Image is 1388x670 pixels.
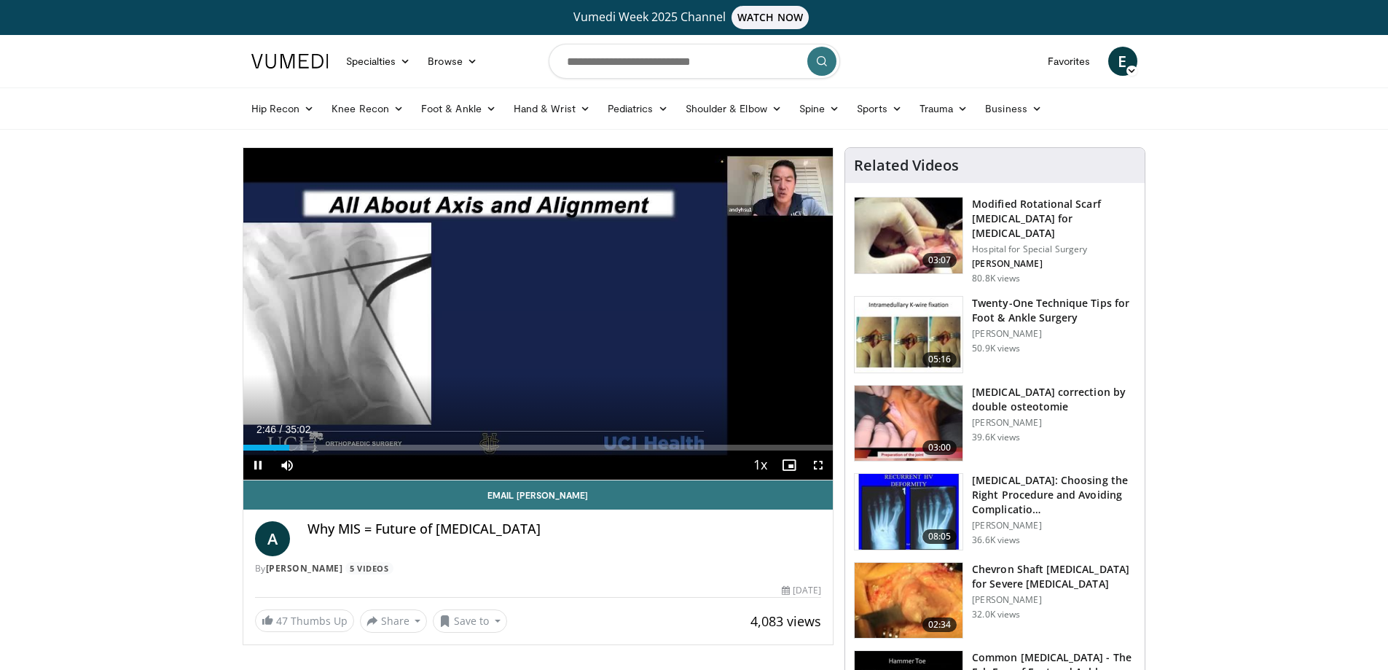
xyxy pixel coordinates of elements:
[972,328,1136,340] p: [PERSON_NAME]
[337,47,420,76] a: Specialties
[972,473,1136,517] h3: [MEDICAL_DATA]: Choosing the Right Procedure and Avoiding Complicatio…
[276,614,288,628] span: 47
[412,94,505,123] a: Foot & Ankle
[972,244,1136,255] p: Hospital for Special Surgery
[855,297,962,373] img: 6702e58c-22b3-47ce-9497-b1c0ae175c4c.150x105_q85_crop-smart_upscale.jpg
[848,94,911,123] a: Sports
[972,296,1136,325] h3: Twenty-One Technique Tips for Foot & Ankle Surgery
[972,520,1136,531] p: [PERSON_NAME]
[505,94,599,123] a: Hand & Wrist
[243,451,272,480] button: Pause
[255,521,290,556] a: A
[280,424,283,435] span: /
[1039,47,1099,76] a: Favorites
[307,521,822,537] h4: Why MIS = Future of [MEDICAL_DATA]
[972,343,1020,354] p: 50.9K views
[922,529,957,544] span: 08:05
[972,534,1020,546] p: 36.6K views
[549,44,840,79] input: Search topics, interventions
[419,47,486,76] a: Browse
[855,198,962,273] img: Scarf_Osteotomy_100005158_3.jpg.150x105_q85_crop-smart_upscale.jpg
[976,94,1051,123] a: Business
[922,253,957,268] span: 03:07
[855,474,962,550] img: 3c75a04a-ad21-4ad9-966a-c963a6420fc5.150x105_q85_crop-smart_upscale.jpg
[677,94,791,123] a: Shoulder & Elbow
[255,562,822,575] div: By
[922,352,957,367] span: 05:16
[911,94,977,123] a: Trauma
[972,594,1136,606] p: [PERSON_NAME]
[972,609,1020,620] p: 32.0K views
[360,609,428,633] button: Share
[854,562,1136,639] a: 02:34 Chevron Shaft [MEDICAL_DATA] for Severe [MEDICAL_DATA] [PERSON_NAME] 32.0K views
[922,618,957,632] span: 02:34
[272,451,302,480] button: Mute
[243,94,324,123] a: Hip Recon
[972,432,1020,443] p: 39.6K views
[433,609,507,633] button: Save to
[775,451,804,480] button: Enable picture-in-picture mode
[855,386,962,461] img: 294729_0000_1.png.150x105_q85_crop-smart_upscale.jpg
[243,445,834,451] div: Progress Bar
[345,562,393,574] a: 5 Videos
[854,296,1136,373] a: 05:16 Twenty-One Technique Tips for Foot & Ankle Surgery [PERSON_NAME] 50.9K views
[1108,47,1137,76] a: E
[285,424,310,435] span: 35:02
[854,197,1136,284] a: 03:07 Modified Rotational Scarf [MEDICAL_DATA] for [MEDICAL_DATA] Hospital for Special Surgery [P...
[855,563,962,639] img: sanhudo_chevron_3.png.150x105_q85_crop-smart_upscale.jpg
[254,6,1135,29] a: Vumedi Week 2025 ChannelWATCH NOW
[972,273,1020,284] p: 80.8K views
[750,612,821,630] span: 4,083 views
[972,562,1136,591] h3: Chevron Shaft [MEDICAL_DATA] for Severe [MEDICAL_DATA]
[782,584,821,597] div: [DATE]
[599,94,677,123] a: Pediatrics
[255,609,354,632] a: 47 Thumbs Up
[854,157,959,174] h4: Related Videos
[804,451,833,480] button: Fullscreen
[243,148,834,480] video-js: Video Player
[745,451,775,480] button: Playback Rate
[243,480,834,510] a: Email [PERSON_NAME]
[972,385,1136,414] h3: [MEDICAL_DATA] correction by double osteotomie
[854,473,1136,550] a: 08:05 [MEDICAL_DATA]: Choosing the Right Procedure and Avoiding Complicatio… [PERSON_NAME] 36.6K ...
[972,258,1136,270] p: [PERSON_NAME]
[854,385,1136,462] a: 03:00 [MEDICAL_DATA] correction by double osteotomie [PERSON_NAME] 39.6K views
[972,197,1136,241] h3: Modified Rotational Scarf [MEDICAL_DATA] for [MEDICAL_DATA]
[732,6,809,29] span: WATCH NOW
[323,94,412,123] a: Knee Recon
[266,562,343,574] a: [PERSON_NAME]
[256,424,276,435] span: 2:46
[791,94,848,123] a: Spine
[922,440,957,455] span: 03:00
[251,54,329,69] img: VuMedi Logo
[972,417,1136,429] p: [PERSON_NAME]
